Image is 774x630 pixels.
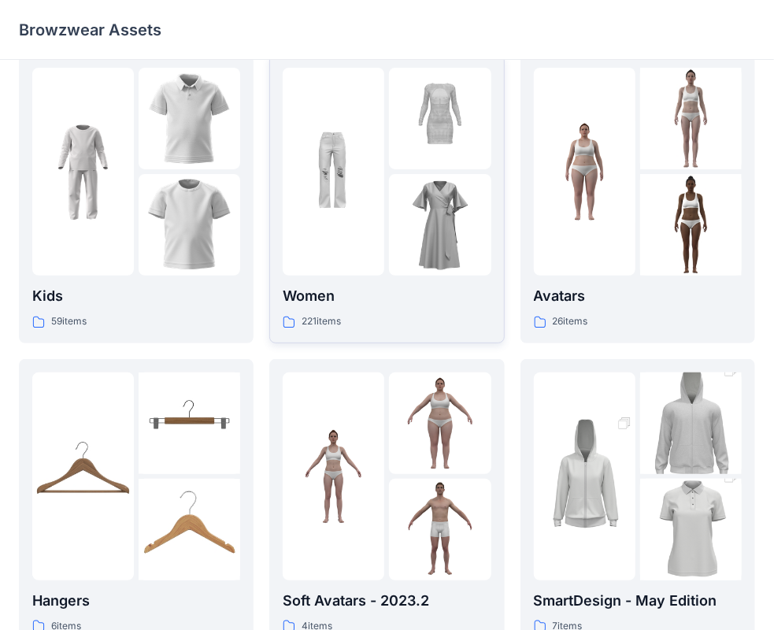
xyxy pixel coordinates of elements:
p: Women [283,285,491,307]
p: SmartDesign - May Edition [534,590,742,612]
p: 26 items [553,313,588,330]
img: folder 2 [389,68,491,169]
img: folder 2 [139,372,240,474]
img: folder 3 [389,479,491,580]
p: Hangers [32,590,240,612]
img: folder 1 [534,400,635,553]
img: folder 1 [283,121,384,223]
img: folder 1 [32,425,134,527]
img: folder 1 [283,425,384,527]
p: Soft Avatars - 2023.2 [283,590,491,612]
img: folder 1 [534,121,635,223]
a: folder 1folder 2folder 3Avatars26items [520,54,755,343]
img: folder 3 [139,174,240,276]
img: folder 2 [640,68,742,169]
p: 59 items [51,313,87,330]
img: folder 2 [640,347,742,500]
p: Kids [32,285,240,307]
img: folder 3 [389,174,491,276]
a: folder 1folder 2folder 3Women221items [269,54,504,343]
img: folder 1 [32,121,134,223]
img: folder 3 [640,174,742,276]
img: folder 2 [139,68,240,169]
img: folder 3 [640,454,742,606]
img: folder 3 [139,479,240,580]
img: folder 2 [389,372,491,474]
p: Avatars [534,285,742,307]
p: 221 items [302,313,341,330]
a: folder 1folder 2folder 3Kids59items [19,54,254,343]
p: Browzwear Assets [19,19,161,41]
